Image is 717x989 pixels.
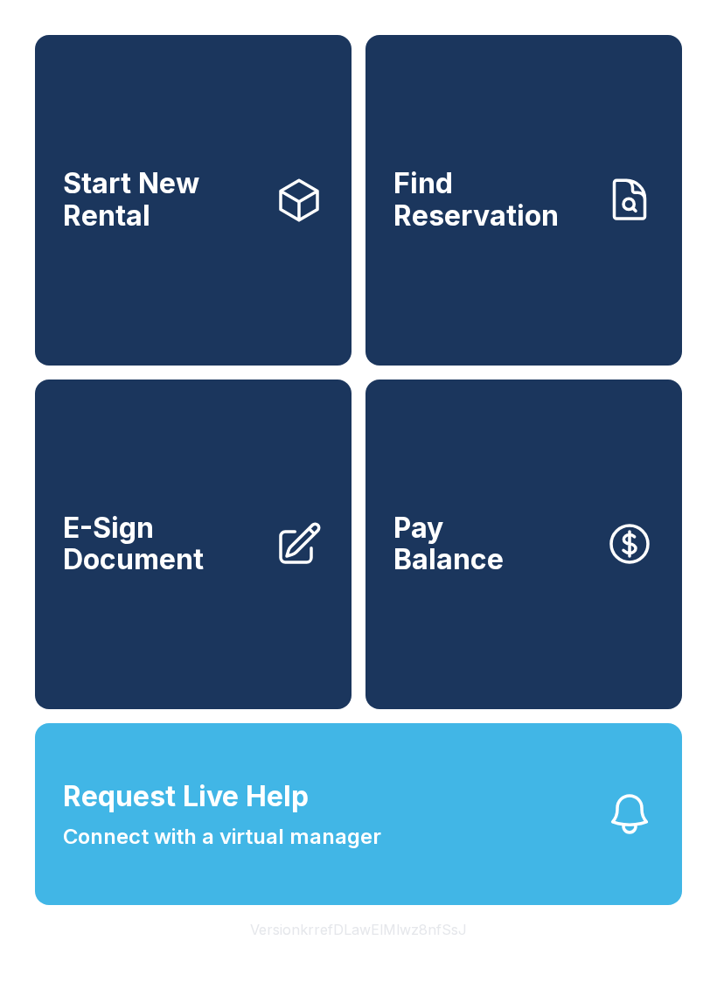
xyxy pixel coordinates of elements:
span: Start New Rental [63,168,261,232]
a: E-Sign Document [35,380,352,710]
a: Start New Rental [35,35,352,366]
span: Request Live Help [63,776,309,818]
button: Request Live HelpConnect with a virtual manager [35,723,682,905]
a: Find Reservation [365,35,682,366]
span: Pay Balance [393,512,504,576]
button: PayBalance [365,380,682,710]
span: E-Sign Document [63,512,261,576]
span: Connect with a virtual manager [63,821,381,853]
span: Find Reservation [393,168,591,232]
button: VersionkrrefDLawElMlwz8nfSsJ [236,905,481,954]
